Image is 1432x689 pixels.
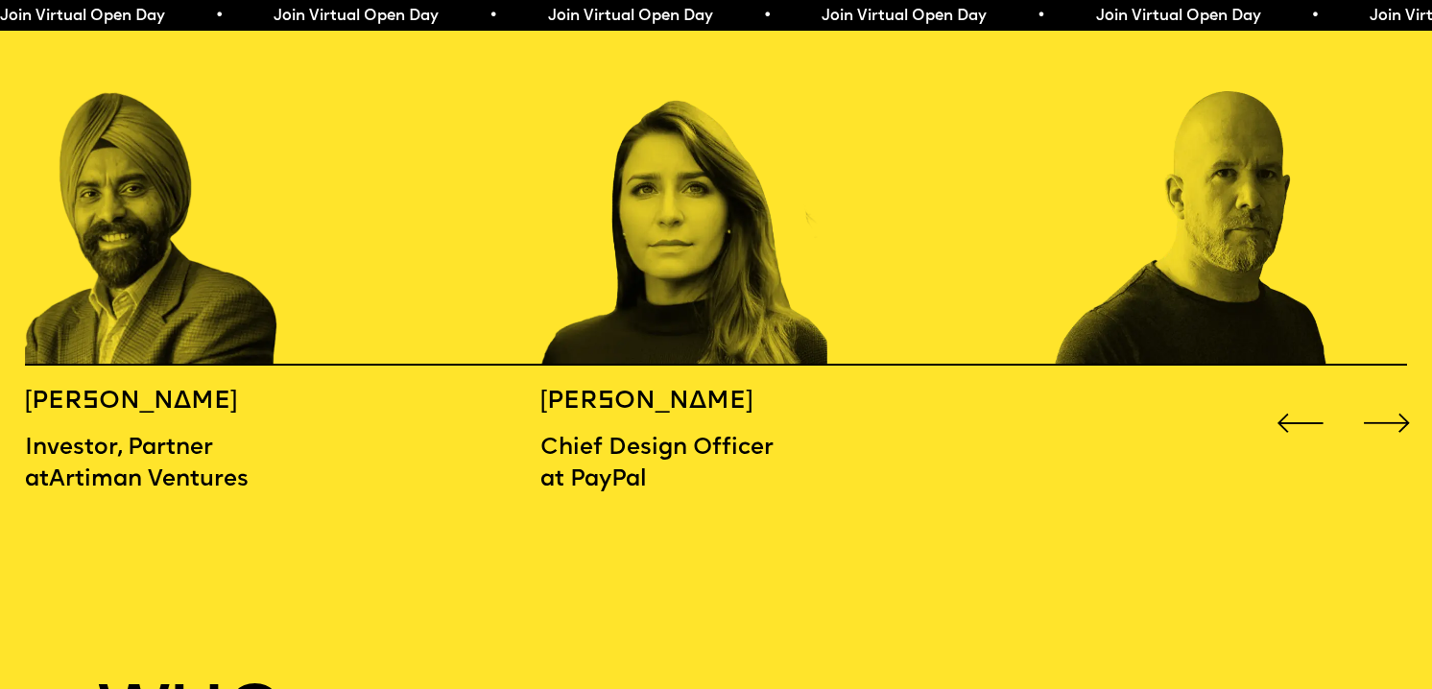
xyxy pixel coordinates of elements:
[1272,394,1329,452] div: Previous slide
[761,9,770,24] span: •
[25,387,283,418] h5: [PERSON_NAME]
[213,9,222,24] span: •
[488,9,496,24] span: •
[1036,9,1044,24] span: •
[540,387,799,418] h5: [PERSON_NAME]
[540,433,799,496] p: Chief Design Officer at PayPal
[25,433,283,496] p: Investor, Partner atArtiman Ventures
[1309,9,1318,24] span: •
[1358,394,1416,452] div: Next slide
